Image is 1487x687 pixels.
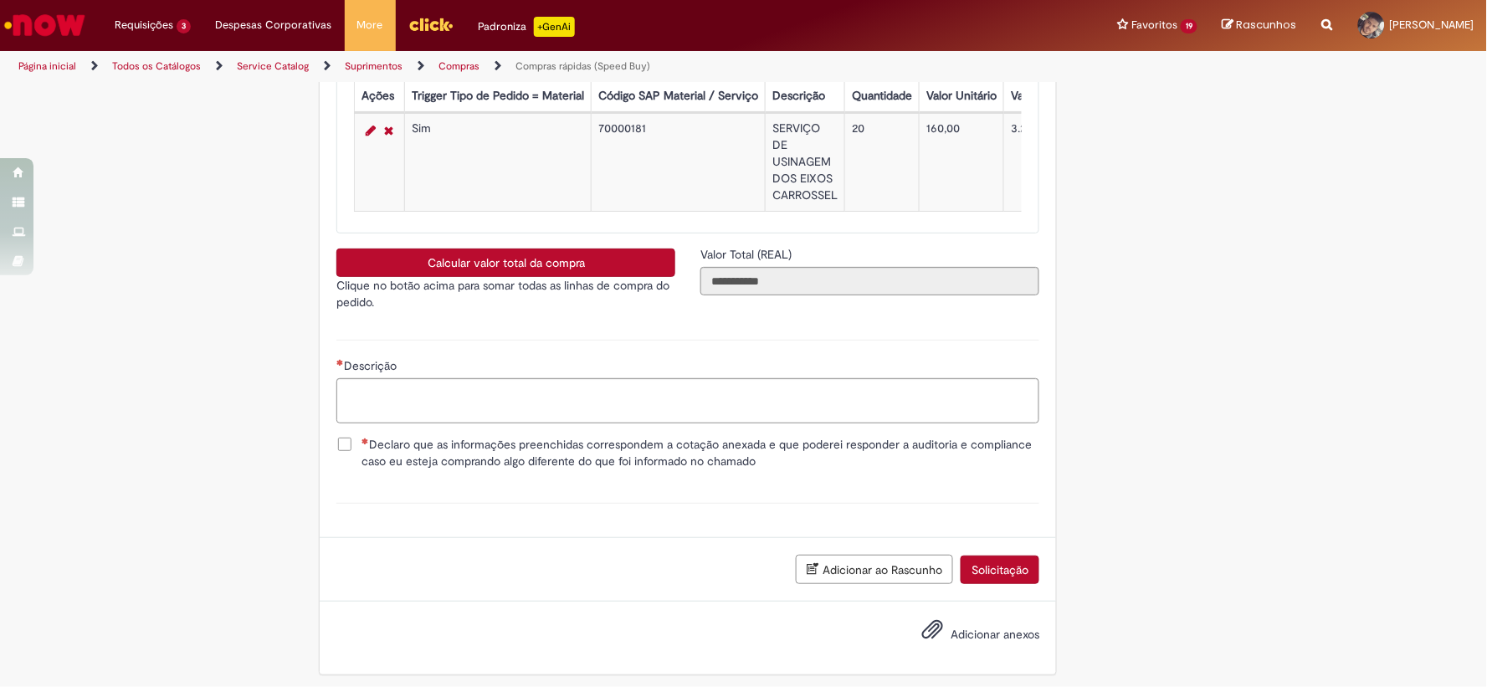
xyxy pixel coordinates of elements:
td: Sim [405,114,592,212]
td: 20 [845,114,920,212]
span: Despesas Corporativas [216,17,332,33]
th: Código SAP Material / Serviço [592,81,766,112]
button: Adicionar ao Rascunho [796,555,953,584]
a: Editar Linha 1 [361,120,380,141]
a: Compras rápidas (Speed Buy) [515,59,650,73]
label: Somente leitura - Valor Total (REAL) [700,246,795,263]
button: Adicionar anexos [917,614,947,653]
a: Rascunhos [1223,18,1297,33]
button: Solicitação [961,556,1039,584]
span: Requisições [115,17,173,33]
img: ServiceNow [2,8,88,42]
a: Todos os Catálogos [112,59,201,73]
a: Service Catalog [237,59,309,73]
th: Valor Total Moeda [1004,81,1111,112]
td: 3.200,00 [1004,114,1111,212]
textarea: Descrição [336,378,1039,423]
span: [PERSON_NAME] [1390,18,1474,32]
span: Adicionar anexos [951,628,1039,643]
span: Necessários [336,359,344,366]
span: Descrição [344,358,400,373]
td: 70000181 [592,114,766,212]
th: Trigger Tipo de Pedido = Material [405,81,592,112]
input: Valor Total (REAL) [700,267,1039,295]
span: Declaro que as informações preenchidas correspondem a cotação anexada e que poderei responder a a... [361,436,1039,469]
span: Necessários [361,438,369,444]
ul: Trilhas de página [13,51,979,82]
button: Calcular valor total da compra [336,249,675,277]
span: More [357,17,383,33]
th: Ações [355,81,405,112]
a: Compras [438,59,479,73]
span: Somente leitura - Valor Total (REAL) [700,247,795,262]
p: +GenAi [534,17,575,37]
th: Valor Unitário [920,81,1004,112]
p: Clique no botão acima para somar todas as linhas de compra do pedido. [336,277,675,310]
span: 19 [1181,19,1197,33]
a: Remover linha 1 [380,120,397,141]
td: SERVIÇO DE USINAGEM DOS EIXOS CARROSSEL [766,114,845,212]
th: Descrição [766,81,845,112]
th: Quantidade [845,81,920,112]
a: Suprimentos [345,59,403,73]
span: Favoritos [1131,17,1177,33]
span: 3 [177,19,191,33]
a: Página inicial [18,59,76,73]
td: 160,00 [920,114,1004,212]
div: Padroniza [479,17,575,37]
img: click_logo_yellow_360x200.png [408,12,454,37]
span: Rascunhos [1237,17,1297,33]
